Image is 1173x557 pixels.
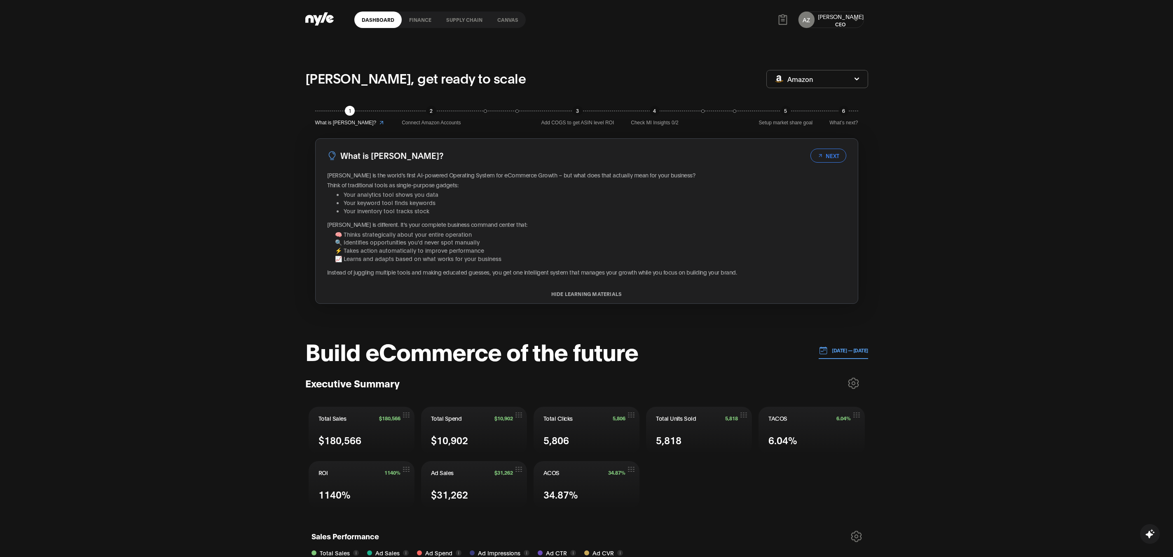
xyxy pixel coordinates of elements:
[766,70,868,88] button: Amazon
[775,75,783,82] img: Amazon
[439,12,490,28] a: Supply chain
[318,414,347,422] span: Total Sales
[650,106,660,116] div: 4
[327,268,846,276] p: Instead of juggling multiple tools and making educated guesses, you get one intelligent system th...
[818,12,864,21] div: [PERSON_NAME]
[570,550,576,556] button: i
[818,12,864,28] button: [PERSON_NAME]CEO
[810,149,846,163] button: NEXT
[573,106,583,116] div: 3
[311,531,379,544] h1: Sales Performance
[344,198,846,207] li: Your keyword tool finds keywords
[305,377,400,389] h3: Executive Summary
[656,414,696,422] span: Total Units Sold
[608,470,625,475] span: 34.87%
[318,433,361,447] span: $180,566
[379,415,400,421] span: $180,566
[829,119,858,127] span: What’s next?
[402,119,461,127] span: Connect Amazon Accounts
[403,550,409,556] button: i
[318,487,351,501] span: 1140%
[309,407,414,454] button: Total Sales$180,566$180,566
[646,407,752,454] button: Total Units Sold5,8185,818
[431,414,462,422] span: Total Spend
[656,433,681,447] span: 5,818
[340,149,443,162] h3: What is [PERSON_NAME]?
[431,468,454,477] span: Ad Sales
[543,468,560,477] span: ACOS
[541,119,614,127] span: Add COGS to get ASIN level ROI
[335,238,846,246] li: 🔍 Identifies opportunities you'd never spot manually
[759,119,813,127] span: Setup market share goal
[335,230,846,238] li: 🧠 Thinks strategically about your entire operation
[768,433,797,447] span: 6.04%
[345,106,355,116] div: 1
[494,470,513,475] span: $31,262
[402,12,439,28] a: finance
[759,407,864,454] button: TACOS6.04%6.04%
[839,106,849,116] div: 6
[725,415,738,421] span: 5,818
[613,415,625,421] span: 5,806
[421,461,527,509] button: Ad Sales$31,262$31,262
[335,254,846,263] li: 📈 Learns and adapts based on what works for your business
[353,550,359,556] button: i
[818,21,864,28] div: CEO
[327,171,846,179] p: [PERSON_NAME] is the world's first AI-powered Operating System for eCommerce Growth – but what do...
[490,12,526,28] a: Canvas
[315,119,377,127] span: What is [PERSON_NAME]?
[426,106,436,116] div: 2
[534,461,639,509] button: ACOS34.87%34.87%
[344,207,846,215] li: Your inventory tool tracks stock
[798,12,815,28] button: AZ
[768,414,787,422] span: TACOS
[819,346,828,355] img: 01.01.24 — 07.01.24
[354,12,402,28] a: Dashboard
[631,119,678,127] span: Check MI Insights 0/2
[781,106,791,116] div: 5
[543,414,573,422] span: Total Clicks
[543,433,569,447] span: 5,806
[617,550,623,556] button: i
[819,342,868,359] button: [DATE] — [DATE]
[836,415,851,421] span: 6.04%
[431,487,468,501] span: $31,262
[828,347,868,354] p: [DATE] — [DATE]
[534,407,639,454] button: Total Clicks5,8065,806
[335,246,846,254] li: ⚡ Takes action automatically to improve performance
[305,338,638,363] h1: Build eCommerce of the future
[384,470,400,475] span: 1140%
[524,550,529,556] button: i
[431,433,468,447] span: $10,902
[309,461,414,509] button: ROI1140%1140%
[305,68,526,88] p: [PERSON_NAME], get ready to scale
[421,407,527,454] button: Total Spend$10,902$10,902
[327,151,337,161] img: LightBulb
[494,415,513,421] span: $10,902
[318,468,328,477] span: ROI
[787,75,813,84] span: Amazon
[344,190,846,198] li: Your analytics tool shows you data
[543,487,578,501] span: 34.87%
[316,291,858,297] button: HIDE LEARNING MATERIALS
[327,181,846,189] p: Think of traditional tools as single-purpose gadgets:
[327,220,846,228] p: [PERSON_NAME] is different. It's your complete business command center that:
[456,550,461,556] button: i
